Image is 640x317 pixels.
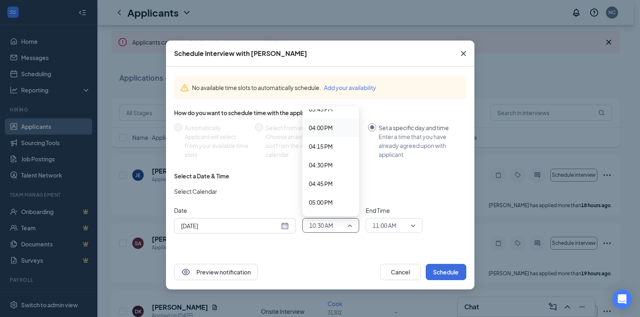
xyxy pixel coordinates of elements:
[192,83,460,92] div: No available time slots to automatically schedule.
[265,132,362,159] div: Choose an available day and time slot from the interview lead’s calendar
[453,41,474,66] button: Close
[185,123,248,132] div: Automatically
[379,132,460,159] div: Enter a time that you have already agreed upon with applicant
[174,264,258,280] button: EyePreview notification
[309,198,333,207] span: 05:00 PM
[309,219,333,231] span: 10:30 AM
[612,289,632,309] div: Open Intercom Messenger
[366,206,422,215] span: End Time
[459,49,468,58] svg: Cross
[379,123,460,132] div: Set a specific day and time
[174,187,217,196] span: Select Calendar
[174,49,307,58] div: Schedule Interview with [PERSON_NAME]
[324,83,376,92] button: Add your availability
[181,221,279,230] input: Aug 29, 2025
[309,161,333,169] span: 04:30 PM
[265,123,362,132] div: Select from availability
[373,219,396,231] span: 11:00 AM
[174,206,296,215] span: Date
[174,172,229,180] div: Select a Date & Time
[309,123,333,132] span: 04:00 PM
[174,109,466,117] div: How do you want to schedule time with the applicant?
[181,84,189,92] svg: Warning
[181,267,191,277] svg: Eye
[380,264,421,280] button: Cancel
[426,264,466,280] button: Schedule
[309,142,333,151] span: 04:15 PM
[185,132,248,159] div: Applicant will select from your available time slots
[309,179,333,188] span: 04:45 PM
